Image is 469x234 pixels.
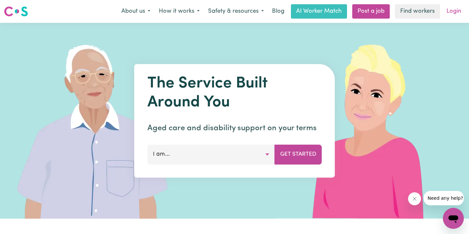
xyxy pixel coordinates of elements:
[147,122,322,134] p: Aged care and disability support on your terms
[147,74,322,112] h1: The Service Built Around You
[395,4,440,19] a: Find workers
[424,191,464,205] iframe: Message from company
[443,208,464,229] iframe: Button to launch messaging window
[291,4,347,19] a: AI Worker Match
[275,145,322,164] button: Get Started
[4,6,28,17] img: Careseekers logo
[268,4,288,19] a: Blog
[117,5,155,18] button: About us
[408,192,421,205] iframe: Close message
[147,145,275,164] button: I am...
[155,5,204,18] button: How it works
[204,5,268,18] button: Safety & resources
[352,4,390,19] a: Post a job
[443,4,465,19] a: Login
[4,4,28,19] a: Careseekers logo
